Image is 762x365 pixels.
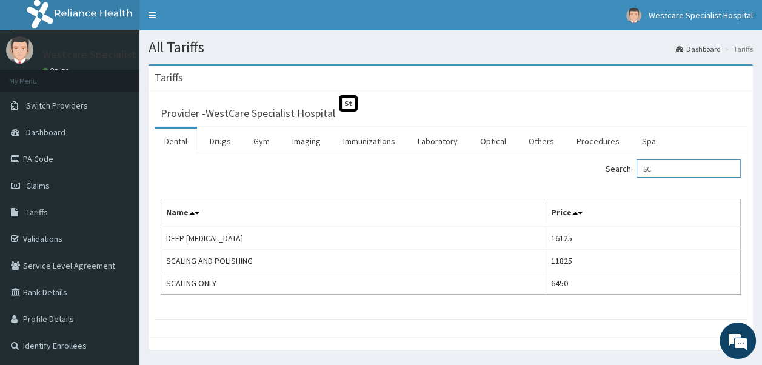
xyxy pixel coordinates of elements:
[333,129,405,154] a: Immunizations
[6,239,231,282] textarea: Type your message and hit 'Enter'
[161,108,335,119] h3: Provider - WestCare Specialist Hospital
[26,100,88,111] span: Switch Providers
[70,107,167,229] span: We're online!
[155,129,197,154] a: Dental
[6,36,33,64] img: User Image
[408,129,467,154] a: Laboratory
[546,272,740,295] td: 6450
[282,129,330,154] a: Imaging
[63,68,204,84] div: Chat with us now
[200,129,241,154] a: Drugs
[339,95,358,112] span: St
[519,129,564,154] a: Others
[161,199,546,227] th: Name
[42,66,72,75] a: Online
[22,61,49,91] img: d_794563401_company_1708531726252_794563401
[637,159,741,178] input: Search:
[546,250,740,272] td: 11825
[42,49,179,60] p: Westcare Specialist Hospital
[26,127,65,138] span: Dashboard
[26,180,50,191] span: Claims
[161,227,546,250] td: DEEP [MEDICAL_DATA]
[632,129,666,154] a: Spa
[149,39,753,55] h1: All Tariffs
[722,44,753,54] li: Tariffs
[155,72,183,83] h3: Tariffs
[199,6,228,35] div: Minimize live chat window
[26,207,48,218] span: Tariffs
[161,272,546,295] td: SCALING ONLY
[626,8,641,23] img: User Image
[244,129,279,154] a: Gym
[649,10,753,21] span: Westcare Specialist Hospital
[567,129,629,154] a: Procedures
[161,250,546,272] td: SCALING AND POLISHING
[546,227,740,250] td: 16125
[676,44,721,54] a: Dashboard
[606,159,741,178] label: Search:
[546,199,740,227] th: Price
[470,129,516,154] a: Optical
